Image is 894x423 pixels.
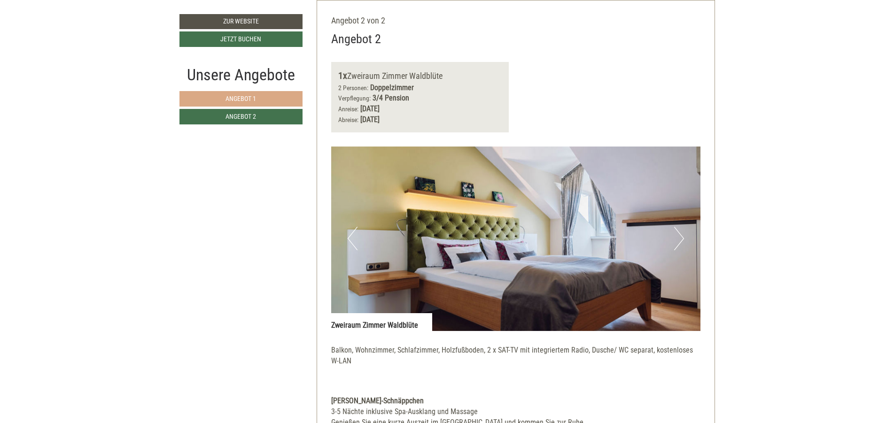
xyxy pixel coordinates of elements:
p: Balkon, Wohnzimmer, Schlafzimmer, Holzfußboden, 2 x SAT-TV mit integriertem Radio, Dusche/ WC sep... [331,345,700,377]
img: image [331,146,700,331]
small: 2 Personen: [338,84,368,92]
b: 3/4 Pension [373,93,409,102]
small: Anreise: [338,105,358,113]
div: Unsere Angebote [179,63,303,86]
b: Doppelzimmer [370,83,414,92]
button: Previous [348,227,358,250]
b: [DATE] [360,104,380,113]
a: Jetzt buchen [179,31,303,47]
button: Next [674,227,684,250]
span: Angebot 2 von 2 [331,15,385,25]
div: Zweiraum Zimmer Waldblüte [331,313,432,331]
div: [PERSON_NAME]-Schnäppchen [331,396,700,407]
div: Zweiraum Zimmer Waldblüte [338,69,502,83]
span: Angebot 2 [225,113,256,120]
small: Verpflegung: [338,94,371,102]
b: 1x [338,70,347,81]
a: Zur Website [179,14,303,29]
small: Abreise: [338,116,358,123]
span: Angebot 1 [225,95,256,102]
b: [DATE] [360,115,380,124]
div: Angebot 2 [331,31,381,48]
